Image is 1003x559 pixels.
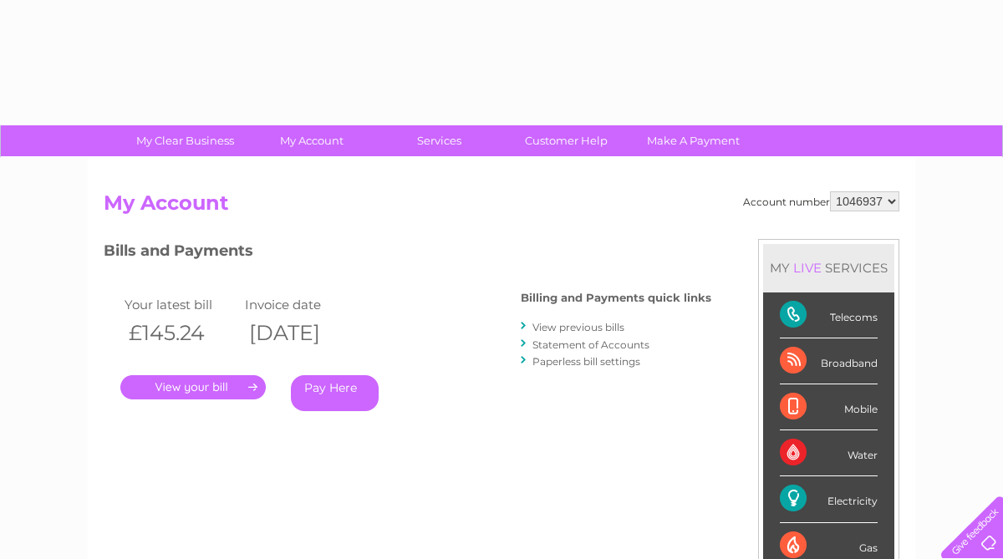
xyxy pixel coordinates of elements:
[497,125,635,156] a: Customer Help
[120,316,241,350] th: £145.24
[120,375,266,399] a: .
[780,384,878,430] div: Mobile
[241,293,361,316] td: Invoice date
[241,316,361,350] th: [DATE]
[780,430,878,476] div: Water
[780,476,878,522] div: Electricity
[780,338,878,384] div: Broadband
[532,338,649,351] a: Statement of Accounts
[532,355,640,368] a: Paperless bill settings
[624,125,762,156] a: Make A Payment
[790,260,825,276] div: LIVE
[104,239,711,268] h3: Bills and Payments
[521,292,711,304] h4: Billing and Payments quick links
[763,244,894,292] div: MY SERVICES
[116,125,254,156] a: My Clear Business
[120,293,241,316] td: Your latest bill
[743,191,899,211] div: Account number
[104,191,899,223] h2: My Account
[243,125,381,156] a: My Account
[780,292,878,338] div: Telecoms
[291,375,379,411] a: Pay Here
[370,125,508,156] a: Services
[532,321,624,333] a: View previous bills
